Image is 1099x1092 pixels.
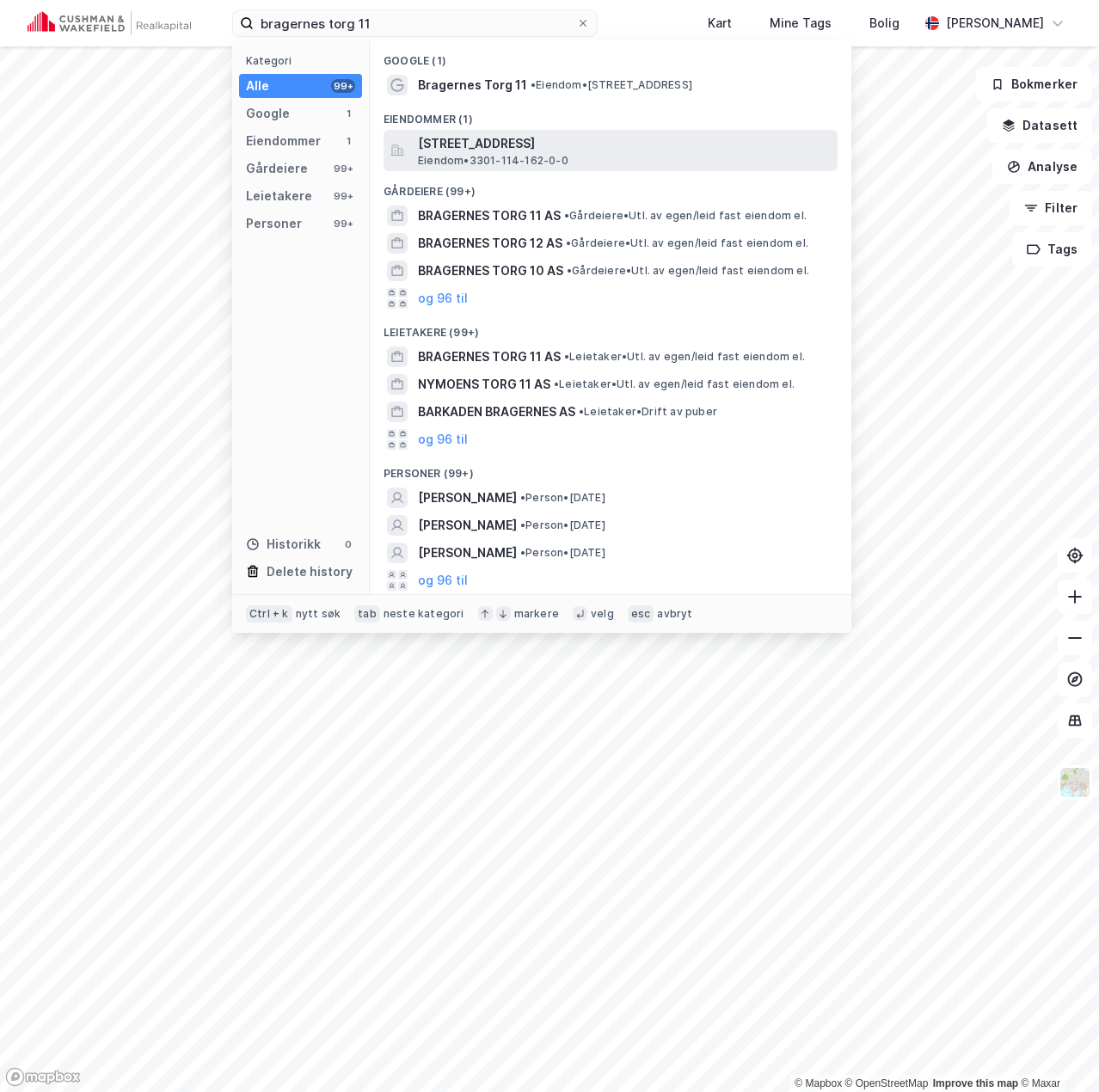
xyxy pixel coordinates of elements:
[579,405,584,418] span: •
[869,13,899,34] div: Bolig
[933,1077,1018,1089] a: Improve this map
[370,312,851,343] div: Leietakere (99+)
[296,607,341,621] div: nytt søk
[1059,766,1091,799] img: Z
[28,11,191,35] img: cushman-wakefield-realkapital-logo.202ea83816669bd177139c58696a8fa1.svg
[520,491,525,504] span: •
[331,217,355,230] div: 99+
[370,99,851,130] div: Eiendommer (1)
[514,607,559,621] div: markere
[246,131,321,151] div: Eiendommer
[418,402,575,422] span: BARKADEN BRAGERNES AS
[418,288,468,309] button: og 96 til
[554,377,795,391] span: Leietaker • Utl. av egen/leid fast eiendom el.
[520,518,605,532] span: Person • [DATE]
[770,13,832,34] div: Mine Tags
[418,233,562,254] span: BRAGERNES TORG 12 AS
[331,189,355,203] div: 99+
[267,561,353,582] div: Delete history
[418,206,561,226] span: BRAGERNES TORG 11 AS
[246,534,321,555] div: Historikk
[418,261,563,281] span: BRAGERNES TORG 10 AS
[254,10,576,36] input: Søk på adresse, matrikkel, gårdeiere, leietakere eller personer
[520,518,525,531] span: •
[1013,1009,1099,1092] iframe: Chat Widget
[564,209,569,222] span: •
[370,40,851,71] div: Google (1)
[845,1077,929,1089] a: OpenStreetMap
[246,186,312,206] div: Leietakere
[418,543,517,563] span: [PERSON_NAME]
[5,1067,81,1087] a: Mapbox homepage
[418,374,550,395] span: NYMOENS TORG 11 AS
[628,605,654,623] div: esc
[520,546,525,559] span: •
[331,79,355,93] div: 99+
[1010,191,1092,225] button: Filter
[341,134,355,148] div: 1
[418,133,831,154] span: [STREET_ADDRESS]
[531,78,536,91] span: •
[554,377,559,390] span: •
[987,108,1092,143] button: Datasett
[1012,232,1092,267] button: Tags
[418,75,527,95] span: Bragernes Torg 11
[566,236,571,249] span: •
[520,546,605,560] span: Person • [DATE]
[708,13,732,34] div: Kart
[384,607,464,621] div: neste kategori
[976,67,1092,101] button: Bokmerker
[331,162,355,175] div: 99+
[566,236,808,250] span: Gårdeiere • Utl. av egen/leid fast eiendom el.
[795,1077,842,1089] a: Mapbox
[531,78,692,92] span: Eiendom • [STREET_ADDRESS]
[567,264,572,277] span: •
[418,570,468,591] button: og 96 til
[992,150,1092,184] button: Analyse
[564,350,805,364] span: Leietaker • Utl. av egen/leid fast eiendom el.
[520,491,605,505] span: Person • [DATE]
[370,171,851,202] div: Gårdeiere (99+)
[946,13,1044,34] div: [PERSON_NAME]
[246,103,290,124] div: Google
[1013,1009,1099,1092] div: Kontrollprogram for chat
[341,537,355,551] div: 0
[246,76,269,96] div: Alle
[246,54,362,67] div: Kategori
[579,405,717,419] span: Leietaker • Drift av puber
[418,515,517,536] span: [PERSON_NAME]
[418,154,568,168] span: Eiendom • 3301-114-162-0-0
[564,209,807,223] span: Gårdeiere • Utl. av egen/leid fast eiendom el.
[657,607,692,621] div: avbryt
[418,488,517,508] span: [PERSON_NAME]
[354,605,380,623] div: tab
[246,158,308,179] div: Gårdeiere
[246,213,302,234] div: Personer
[418,429,468,450] button: og 96 til
[591,607,614,621] div: velg
[246,605,292,623] div: Ctrl + k
[341,107,355,120] div: 1
[418,347,561,367] span: BRAGERNES TORG 11 AS
[567,264,809,278] span: Gårdeiere • Utl. av egen/leid fast eiendom el.
[564,350,569,363] span: •
[370,453,851,484] div: Personer (99+)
